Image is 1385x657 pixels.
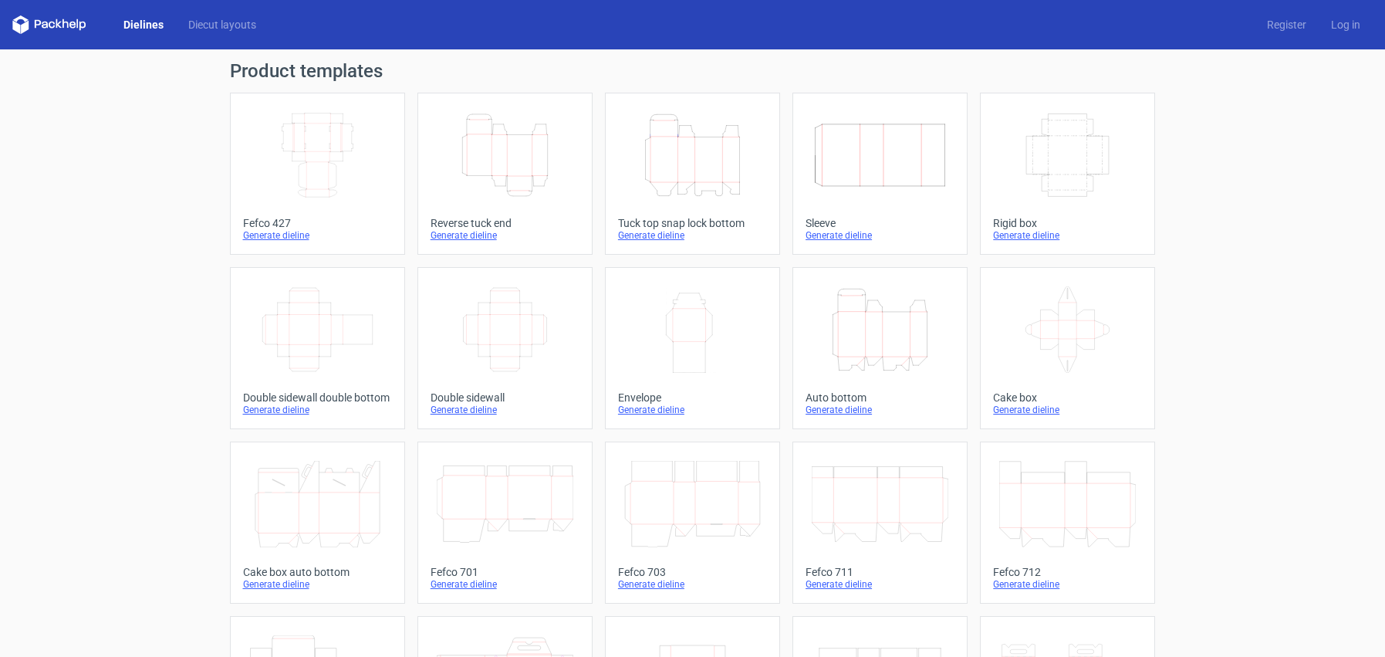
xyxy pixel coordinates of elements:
a: Tuck top snap lock bottomGenerate dieline [605,93,780,255]
a: Fefco 712Generate dieline [980,442,1155,604]
div: Generate dieline [618,578,767,591]
div: Generate dieline [806,229,954,242]
div: Tuck top snap lock bottom [618,217,767,229]
a: Diecut layouts [176,17,269,32]
a: Fefco 427Generate dieline [230,93,405,255]
a: Fefco 703Generate dieline [605,442,780,604]
a: Fefco 711Generate dieline [792,442,968,604]
a: Cake boxGenerate dieline [980,267,1155,429]
div: Generate dieline [806,404,954,416]
div: Rigid box [993,217,1142,229]
a: Cake box auto bottomGenerate dieline [230,442,405,604]
div: Fefco 711 [806,566,954,578]
a: Auto bottomGenerate dieline [792,267,968,429]
div: Auto bottom [806,391,954,404]
a: Log in [1319,17,1373,32]
div: Envelope [618,391,767,404]
div: Fefco 701 [431,566,579,578]
div: Sleeve [806,217,954,229]
a: Register [1255,17,1319,32]
div: Generate dieline [431,404,579,416]
div: Fefco 427 [243,217,392,229]
a: Double sidewall double bottomGenerate dieline [230,267,405,429]
div: Cake box auto bottom [243,566,392,578]
div: Generate dieline [243,578,392,591]
div: Generate dieline [806,578,954,591]
a: SleeveGenerate dieline [792,93,968,255]
a: Double sidewallGenerate dieline [417,267,593,429]
h1: Product templates [230,62,1156,80]
div: Generate dieline [243,229,392,242]
div: Generate dieline [618,229,767,242]
div: Generate dieline [993,578,1142,591]
a: EnvelopeGenerate dieline [605,267,780,429]
div: Generate dieline [431,578,579,591]
a: Reverse tuck endGenerate dieline [417,93,593,255]
div: Reverse tuck end [431,217,579,229]
div: Generate dieline [993,229,1142,242]
div: Generate dieline [993,404,1142,416]
a: Dielines [111,17,176,32]
div: Generate dieline [618,404,767,416]
div: Generate dieline [431,229,579,242]
div: Generate dieline [243,404,392,416]
a: Rigid boxGenerate dieline [980,93,1155,255]
div: Double sidewall double bottom [243,391,392,404]
div: Fefco 712 [993,566,1142,578]
a: Fefco 701Generate dieline [417,442,593,604]
div: Fefco 703 [618,566,767,578]
div: Cake box [993,391,1142,404]
div: Double sidewall [431,391,579,404]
